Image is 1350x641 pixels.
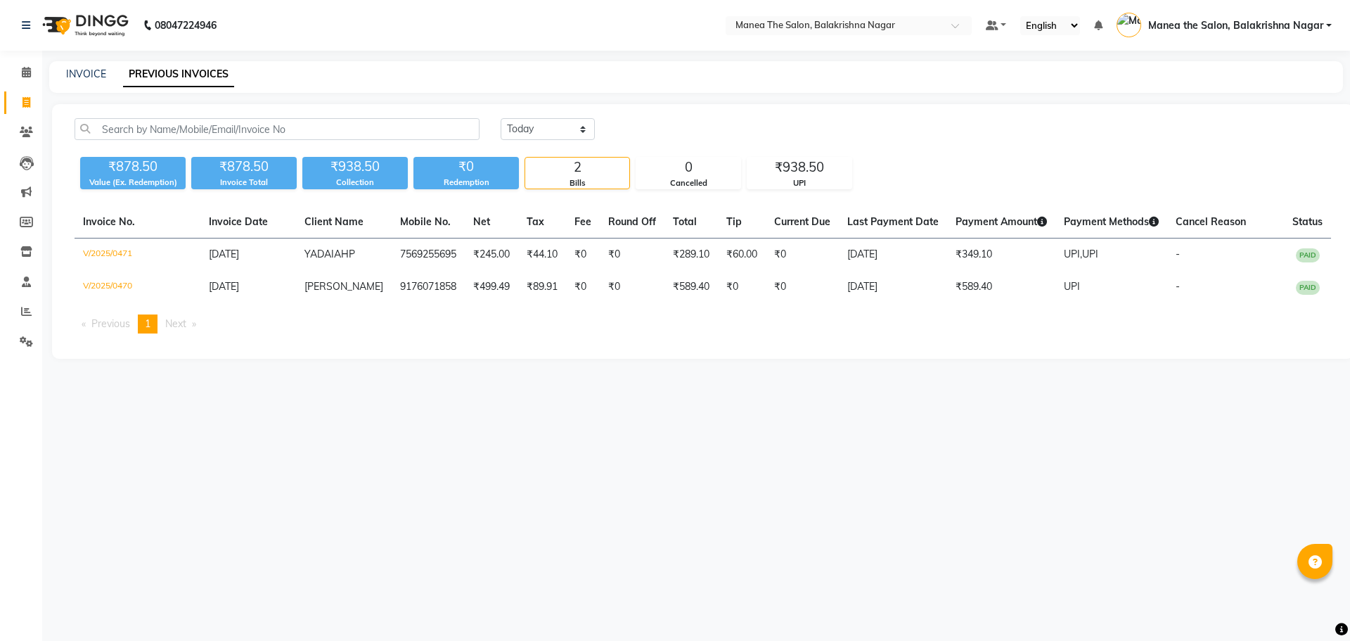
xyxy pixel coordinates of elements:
td: ₹89.91 [518,271,566,303]
div: ₹938.50 [302,157,408,177]
span: Manea the Salon, Balakrishna Nagar [1148,18,1323,33]
div: Value (Ex. Redemption) [80,177,186,189]
img: logo [36,6,132,45]
div: Bills [525,177,629,189]
td: ₹349.10 [947,239,1055,272]
div: 2 [525,158,629,177]
span: PAID [1296,248,1320,262]
iframe: chat widget [1291,585,1336,627]
span: - [1176,280,1180,293]
td: ₹60.00 [718,239,766,272]
input: Search by Name/Mobile/Email/Invoice No [75,118,480,140]
td: [DATE] [839,239,947,272]
span: [DATE] [209,280,239,293]
span: UPI [1064,280,1080,293]
span: Next [165,317,186,330]
nav: Pagination [75,315,1331,334]
span: Client Name [304,215,364,228]
div: 0 [636,158,740,177]
div: Invoice Total [191,177,297,189]
div: Redemption [413,177,519,189]
td: ₹589.40 [664,271,718,303]
span: Tax [527,215,544,228]
span: Total [673,215,697,228]
span: 1 [145,317,150,330]
span: Current Due [774,215,830,228]
td: V/2025/0471 [75,239,200,272]
td: ₹0 [718,271,766,303]
span: Previous [91,317,130,330]
span: Payment Amount [956,215,1047,228]
div: ₹878.50 [191,157,297,177]
span: [DATE] [209,248,239,260]
span: Status [1292,215,1323,228]
td: 7569255695 [392,239,465,272]
td: ₹589.40 [947,271,1055,303]
td: ₹44.10 [518,239,566,272]
div: ₹938.50 [747,158,851,177]
td: ₹499.49 [465,271,518,303]
span: UPI [1082,248,1098,260]
span: YADAIAHP [304,248,355,260]
div: Cancelled [636,177,740,189]
span: PAID [1296,281,1320,295]
span: Invoice No. [83,215,135,228]
div: UPI [747,177,851,189]
span: Cancel Reason [1176,215,1246,228]
td: [DATE] [839,271,947,303]
span: Last Payment Date [847,215,939,228]
b: 08047224946 [155,6,217,45]
span: Fee [574,215,591,228]
td: ₹0 [600,271,664,303]
a: INVOICE [66,68,106,80]
a: PREVIOUS INVOICES [123,62,234,87]
td: ₹0 [600,239,664,272]
span: [PERSON_NAME] [304,280,383,293]
div: ₹878.50 [80,157,186,177]
td: ₹0 [566,271,600,303]
img: Manea the Salon, Balakrishna Nagar [1117,13,1141,37]
span: UPI, [1064,248,1082,260]
span: Round Off [608,215,656,228]
span: Payment Methods [1064,215,1159,228]
span: Invoice Date [209,215,268,228]
td: ₹0 [566,239,600,272]
span: - [1176,248,1180,260]
td: ₹0 [766,271,839,303]
span: Net [473,215,490,228]
div: ₹0 [413,157,519,177]
span: Mobile No. [400,215,451,228]
td: 9176071858 [392,271,465,303]
td: ₹245.00 [465,239,518,272]
div: Collection [302,177,408,189]
td: ₹289.10 [664,239,718,272]
span: Tip [726,215,742,228]
td: ₹0 [766,239,839,272]
td: V/2025/0470 [75,271,200,303]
